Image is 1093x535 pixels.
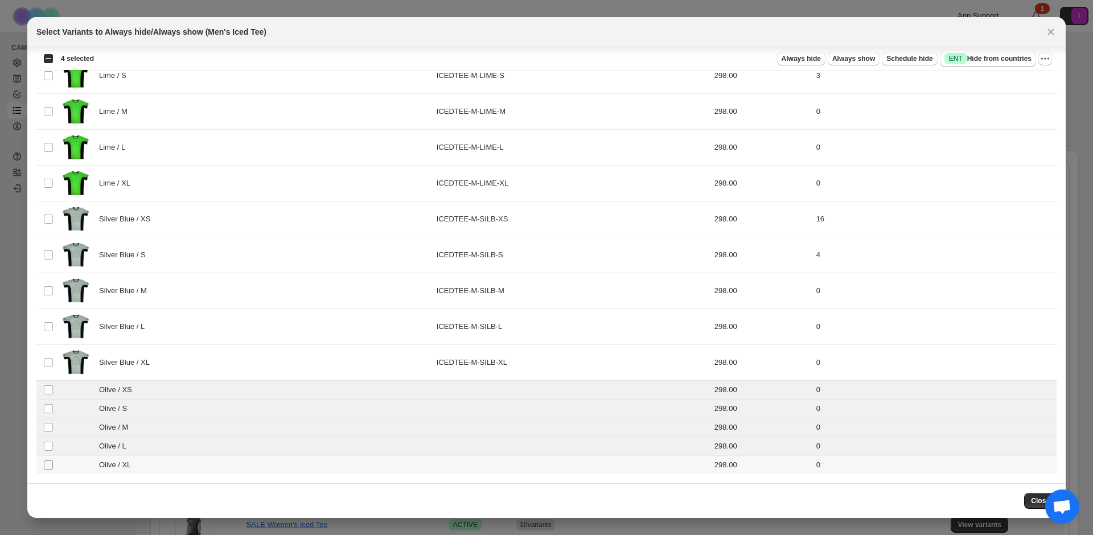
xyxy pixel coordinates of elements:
span: Always hide [782,54,821,63]
td: ICEDTEE-M-LIME-L [433,130,711,166]
td: ICEDTEE-M-LIME-S [433,58,711,94]
span: Schedule hide [886,54,932,63]
td: ICEDTEE-M-SILB-XS [433,201,711,237]
span: Silver Blue / S [99,249,152,261]
td: 298.00 [711,273,813,309]
span: ENT [949,54,963,63]
td: 0 [813,309,1057,345]
span: Close [1031,496,1050,505]
span: Silver Blue / M [99,285,153,297]
button: Schedule hide [882,52,937,65]
td: ICEDTEE-M-LIME-XL [433,166,711,201]
td: 0 [813,437,1057,456]
td: 0 [813,130,1057,166]
span: Lime / S [99,70,133,81]
span: Always show [832,54,875,63]
span: Olive / M [99,422,134,433]
span: Lime / L [99,142,132,153]
span: 4 selected [61,54,94,63]
span: Lime / M [99,106,134,117]
td: 0 [813,94,1057,130]
td: 0 [813,456,1057,475]
td: 0 [813,400,1057,418]
span: Silver Blue / XS [99,213,157,225]
button: Always show [828,52,880,65]
td: 4 [813,237,1057,273]
button: Always hide [777,52,825,65]
td: 298.00 [711,400,813,418]
h2: Select Variants to Always hide/Always show (Men's Iced Tee) [36,26,266,38]
span: Olive / XL [99,459,137,471]
td: 0 [813,418,1057,437]
span: Silver Blue / XL [99,357,155,368]
button: Close [1043,24,1059,40]
button: More actions [1038,52,1052,65]
td: 298.00 [711,437,813,456]
img: M_front_8d77e001-8e76-4fdc-9f72-78639efdf3f0.jpg [61,169,90,197]
td: 298.00 [711,130,813,166]
td: 298.00 [711,94,813,130]
td: 0 [813,381,1057,400]
img: M_front_237da868-2d07-480e-9a56-c74d85dd00af.jpg [61,241,90,269]
td: 16 [813,201,1057,237]
span: Hide from countries [944,53,1032,64]
img: M_front_8d77e001-8e76-4fdc-9f72-78639efdf3f0.jpg [61,97,90,126]
td: 298.00 [711,381,813,400]
span: Olive / XS [99,384,138,396]
span: Silver Blue / L [99,321,151,332]
td: 298.00 [711,237,813,273]
td: 298.00 [711,166,813,201]
span: Lime / XL [99,178,136,189]
td: 298.00 [711,309,813,345]
td: ICEDTEE-M-SILB-L [433,309,711,345]
td: ICEDTEE-M-SILB-XL [433,345,711,381]
td: 0 [813,273,1057,309]
img: M_front_8d77e001-8e76-4fdc-9f72-78639efdf3f0.jpg [61,61,90,90]
td: 0 [813,166,1057,201]
td: 298.00 [711,58,813,94]
img: M_front_237da868-2d07-480e-9a56-c74d85dd00af.jpg [61,348,90,377]
td: 3 [813,58,1057,94]
button: SuccessENTHide from countries [940,51,1036,67]
button: Close [1024,493,1057,509]
img: M_front_237da868-2d07-480e-9a56-c74d85dd00af.jpg [61,312,90,341]
img: M_front_237da868-2d07-480e-9a56-c74d85dd00af.jpg [61,277,90,305]
td: 298.00 [711,418,813,437]
td: ICEDTEE-M-LIME-M [433,94,711,130]
td: 298.00 [711,345,813,381]
td: ICEDTEE-M-SILB-M [433,273,711,309]
td: 298.00 [711,456,813,475]
td: 298.00 [711,201,813,237]
td: ICEDTEE-M-SILB-S [433,237,711,273]
span: Olive / S [99,403,133,414]
span: Olive / L [99,441,132,452]
td: 0 [813,345,1057,381]
a: Open chat [1045,489,1079,524]
img: M_front_8d77e001-8e76-4fdc-9f72-78639efdf3f0.jpg [61,133,90,162]
img: M_front_237da868-2d07-480e-9a56-c74d85dd00af.jpg [61,205,90,233]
